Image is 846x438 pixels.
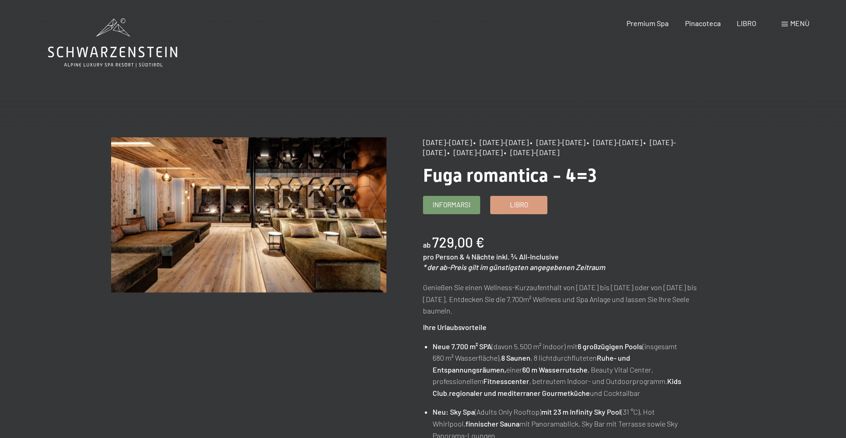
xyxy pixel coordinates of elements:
[449,389,590,397] strong: regionaler und mediterraner Gourmetküche
[433,407,475,416] strong: Neu: Sky Spa
[447,148,503,157] span: • [DATE]–[DATE]
[433,377,681,397] strong: Kids Club
[685,19,721,27] a: Pinacoteca
[423,281,699,317] p: Genießen Sie einen Wellness-Kurzaufenthalt von [DATE] bis [DATE] oder von [DATE] bis [DATE]. Entd...
[111,137,387,292] img: Romantische Auszeit - 4=3
[626,19,669,27] a: Premium Spa
[423,165,597,186] span: Fuga romantica - 4=3
[501,353,530,362] strong: 8 Saunen
[433,200,471,210] span: Informarsi
[522,365,588,374] strong: 60 m Wasserrutsche
[587,138,642,146] span: • [DATE]–[DATE]
[423,323,487,331] strong: Ihre Urlaubsvorteile
[578,342,643,351] strong: 6 großzügigen Pools
[483,377,529,385] strong: Fitnesscenter
[423,138,472,146] span: [DATE]–[DATE]
[433,341,699,399] li: (davon 5.500 m² indoor) mit (insgesamt 680 m² Wasserfläche), , 8 lichtdurchfluteten einer , Beaut...
[491,196,547,214] a: Libro
[466,419,519,428] strong: finnischer Sauna
[433,353,630,374] strong: Ruhe- und Entspannungsräumen,
[423,263,605,271] em: * der ab-Preis gilt im günstigsten angegebenen Zeitraum
[466,252,495,261] span: 4 Nächte
[496,252,559,261] span: inkl. ¾ All-Inclusive
[423,196,480,214] a: Informarsi
[423,240,431,249] span: ab
[504,148,559,157] span: • [DATE]–[DATE]
[790,19,809,27] span: Menù
[541,407,621,416] strong: mit 23 m Infinity Sky Pool
[432,234,484,250] b: 729,00 €
[433,342,492,351] strong: Neue 7.700 m² SPA
[473,138,529,146] span: • [DATE]–[DATE]
[510,200,528,210] span: Libro
[737,19,756,27] a: LIBRO
[530,138,585,146] span: • [DATE]–[DATE]
[423,252,465,261] span: pro Person &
